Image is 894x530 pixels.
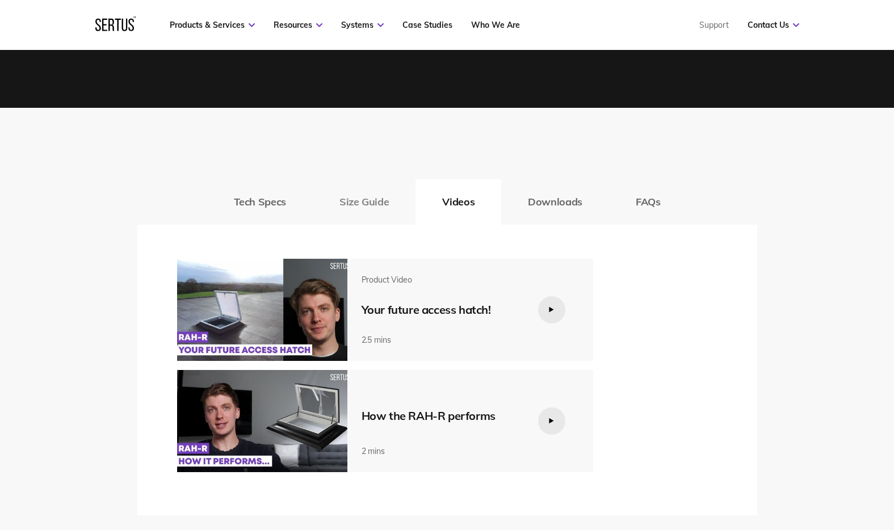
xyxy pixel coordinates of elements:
[362,275,521,285] div: Product Video
[170,20,255,30] a: Products & Services
[690,398,894,530] iframe: Chat Widget
[748,20,799,30] a: Contact Us
[402,20,452,30] a: Case Studies
[362,335,521,345] div: 2.5 mins
[313,179,415,225] button: Size Guide
[362,302,521,317] div: Your future access hatch!
[207,179,313,225] button: Tech Specs
[471,20,520,30] a: Who We Are
[362,409,521,423] div: How the RAH-R performs
[362,446,521,456] div: 2 mins
[341,20,384,30] a: Systems
[699,20,729,30] a: Support
[501,179,609,225] button: Downloads
[609,179,687,225] button: FAQs
[274,20,322,30] a: Resources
